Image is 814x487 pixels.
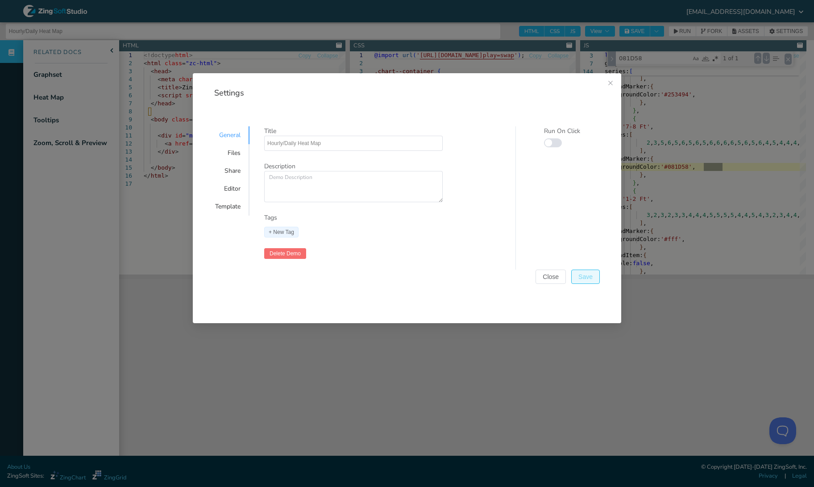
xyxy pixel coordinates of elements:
[571,270,600,284] button: Save
[264,162,295,171] label: Description
[267,136,440,150] input: Untitled Demo
[206,126,249,144] div: General
[206,162,249,180] div: Share
[600,73,621,95] button: Close this dialog
[206,144,249,162] div: Files
[269,229,294,235] span: + New Tag
[206,198,249,216] div: Template
[543,274,559,280] span: Close
[544,127,580,135] label: Run On Click
[264,213,277,222] label: Tags
[264,248,306,259] button: Delete Demo
[264,127,276,135] label: Title
[578,274,593,280] span: Save
[270,251,301,256] span: Delete Demo
[536,270,566,284] button: Close
[206,180,249,198] div: Editor
[214,87,244,98] span: Settings
[264,227,299,237] button: + New Tag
